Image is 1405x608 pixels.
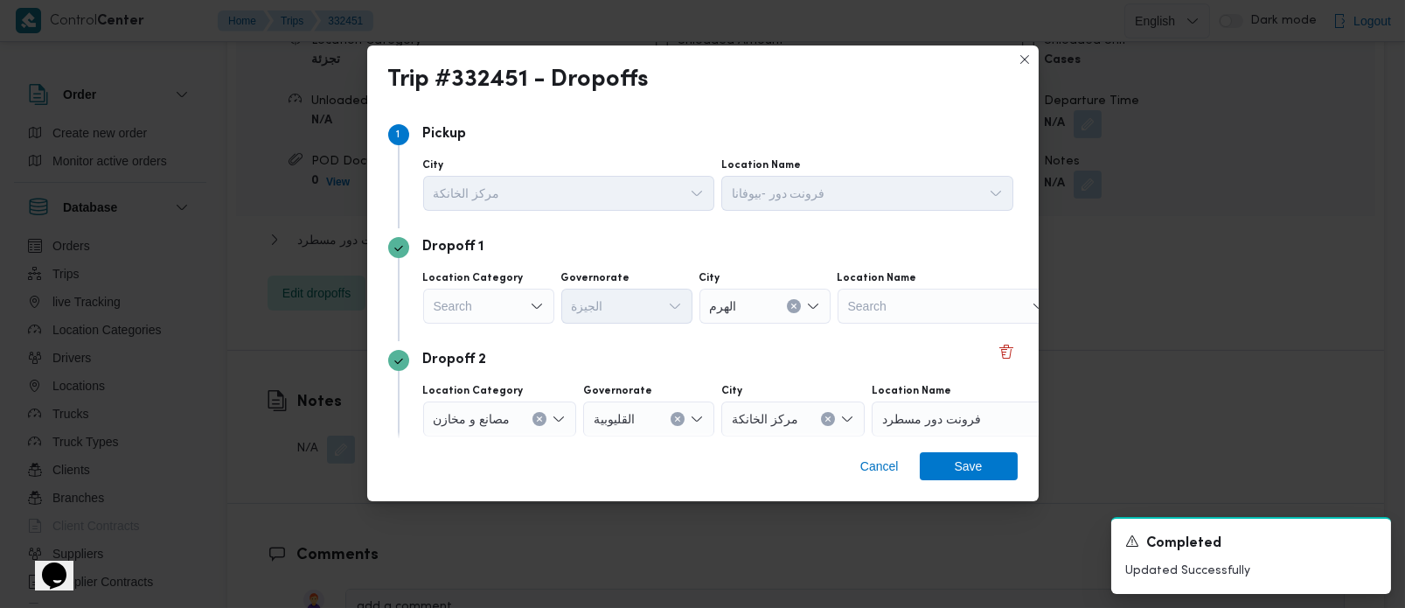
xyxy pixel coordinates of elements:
button: Open list of options [552,412,566,426]
p: Dropoff 2 [423,350,487,371]
button: Open list of options [840,412,854,426]
span: الجيزة [572,296,603,315]
span: Completed [1146,534,1221,555]
button: Open list of options [530,299,544,313]
span: Save [955,452,983,480]
span: مركز الخانكة [732,409,798,428]
div: Notification [1125,533,1377,555]
label: City [423,158,444,172]
p: Updated Successfully [1125,562,1377,580]
button: Open list of options [668,299,682,313]
span: فرونت دور -بيوفانا [732,183,824,202]
button: Cancel [853,452,906,480]
span: Cancel [860,456,899,477]
label: Location Category [423,271,524,285]
button: Clear input [671,412,685,426]
button: Clear input [787,299,801,313]
p: Dropoff 1 [423,237,484,258]
label: City [699,271,720,285]
button: Open list of options [690,412,704,426]
button: Save [920,452,1018,480]
div: Trip #332451 - Dropoffs [388,66,650,94]
span: القليوبية [594,409,635,428]
button: Open list of options [690,186,704,200]
span: الهرم [710,296,737,315]
span: مركز الخانكة [434,183,500,202]
button: Open list of options [806,299,820,313]
label: Location Name [838,271,917,285]
button: Clear input [532,412,546,426]
span: فرونت دور مسطرد [882,409,981,428]
label: Location Category [423,384,524,398]
span: 1 [397,129,400,140]
iframe: chat widget [17,538,73,591]
label: Governorate [561,271,630,285]
label: Location Name [721,158,801,172]
svg: Step 2 is complete [393,243,404,254]
label: Location Name [872,384,951,398]
span: مصانع و مخازن [434,409,511,428]
label: Governorate [583,384,652,398]
button: Closes this modal window [1014,49,1035,70]
button: Delete [996,341,1017,362]
button: Open list of options [1032,299,1046,313]
svg: Step 3 is complete [393,356,404,367]
p: Pickup [423,124,467,145]
button: Clear input [821,412,835,426]
label: City [721,384,742,398]
button: Open list of options [989,186,1003,200]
